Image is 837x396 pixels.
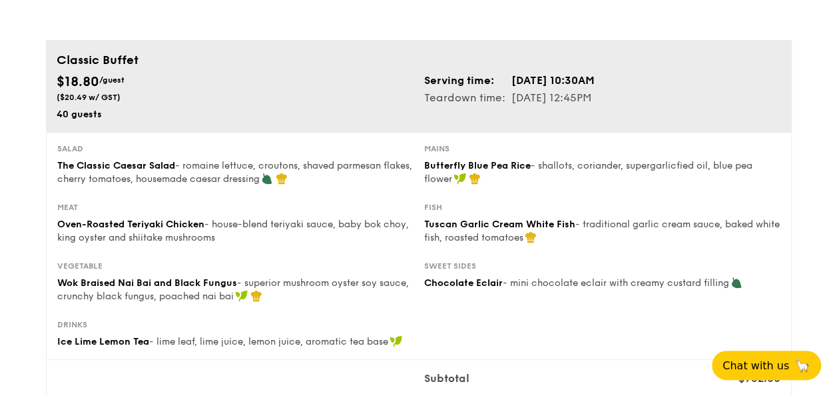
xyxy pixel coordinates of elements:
span: Ice Lime Lemon Tea [57,336,149,347]
span: Wok Braised Nai Bai and Black Fungus [57,277,237,289]
span: The Classic Caesar Salad [57,160,175,171]
span: $18.80 [57,74,99,90]
td: Teardown time: [424,89,511,107]
img: icon-vegetarian.fe4039eb.svg [730,277,742,289]
span: ($20.49 w/ GST) [57,93,121,102]
span: 🦙 [794,358,810,373]
span: Tuscan Garlic Cream White Fish [424,219,575,230]
span: - shallots, coriander, supergarlicfied oil, blue pea flower [424,160,752,185]
div: Vegetable [57,261,414,271]
span: - traditional garlic cream sauce, baked white fish, roasted tomatoes [424,219,780,243]
td: [DATE] 12:45PM [511,89,595,107]
img: icon-chef-hat.a58ddaea.svg [525,231,537,243]
td: [DATE] 10:30AM [511,72,595,89]
div: Sweet sides [424,261,780,271]
div: Classic Buffet [57,51,781,69]
td: Serving time: [424,72,511,89]
img: icon-vegan.f8ff3823.svg [390,335,403,347]
div: Salad [57,143,414,154]
img: icon-chef-hat.a58ddaea.svg [250,290,262,302]
img: icon-chef-hat.a58ddaea.svg [276,173,288,185]
button: Chat with us🦙 [712,351,821,380]
img: icon-vegan.f8ff3823.svg [453,173,467,185]
div: Fish [424,202,780,213]
span: Butterfly Blue Pea Rice [424,160,531,171]
span: - lime leaf, lime juice, lemon juice, aromatic tea base [149,336,388,347]
span: - mini chocolate eclair with creamy custard filling [503,277,729,289]
img: icon-vegan.f8ff3823.svg [235,290,248,302]
span: - romaine lettuce, croutons, shaved parmesan flakes, cherry tomatoes, housemade caesar dressing [57,160,412,185]
div: Meat [57,202,414,213]
img: icon-vegetarian.fe4039eb.svg [261,173,273,185]
span: Subtotal [424,372,469,385]
span: Oven-Roasted Teriyaki Chicken [57,219,204,230]
span: /guest [99,75,125,85]
span: - house-blend teriyaki sauce, baby bok choy, king oyster and shiitake mushrooms [57,219,409,243]
span: Chocolate Eclair [424,277,503,289]
div: Mains [424,143,780,154]
span: Chat with us [722,359,789,372]
div: Drinks [57,319,414,330]
img: icon-chef-hat.a58ddaea.svg [469,173,481,185]
div: 40 guests [57,108,414,121]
